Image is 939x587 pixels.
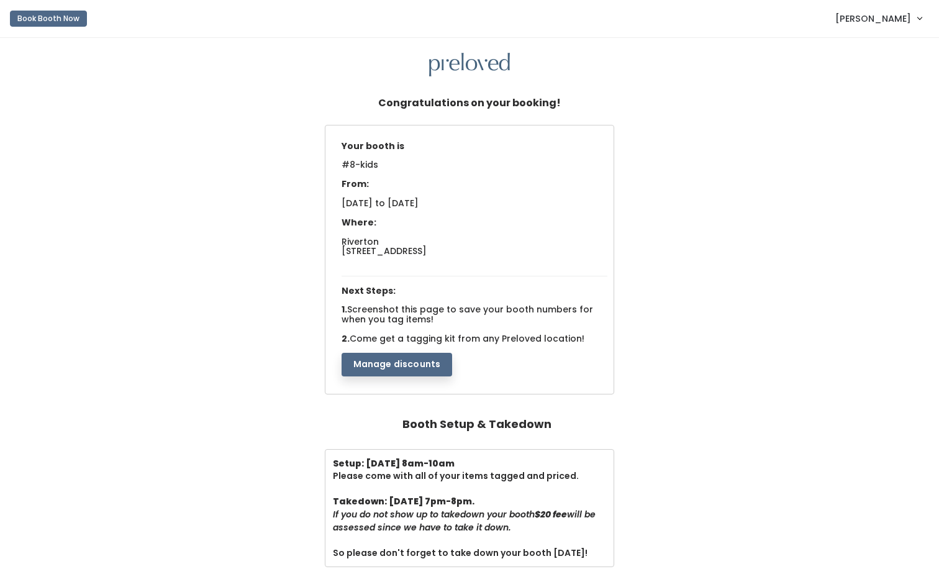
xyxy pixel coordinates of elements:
[535,508,567,521] b: $20 fee
[342,358,453,370] a: Manage discounts
[350,332,584,345] span: Come get a tagging kit from any Preloved location!
[333,508,596,534] i: If you do not show up to takedown your booth will be assessed since we have to take it down.
[342,216,376,229] span: Where:
[342,235,427,257] span: Riverton [STREET_ADDRESS]
[378,91,561,115] h5: Congratulations on your booking!
[342,353,453,376] button: Manage discounts
[342,178,369,190] span: From:
[342,140,404,152] span: Your booth is
[402,412,551,437] h4: Booth Setup & Takedown
[342,158,378,178] span: #8-kids
[335,135,614,376] div: 1. 2.
[342,284,396,297] span: Next Steps:
[333,495,474,507] b: Takedown: [DATE] 7pm-8pm.
[429,53,510,77] img: preloved logo
[333,457,455,470] b: Setup: [DATE] 8am-10am
[10,5,87,32] a: Book Booth Now
[835,12,911,25] span: [PERSON_NAME]
[342,303,593,325] span: Screenshot this page to save your booth numbers for when you tag items!
[10,11,87,27] button: Book Booth Now
[823,5,934,32] a: [PERSON_NAME]
[333,457,607,560] div: Please come with all of your items tagged and priced. So please don't forget to take down your bo...
[342,197,419,209] span: [DATE] to [DATE]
